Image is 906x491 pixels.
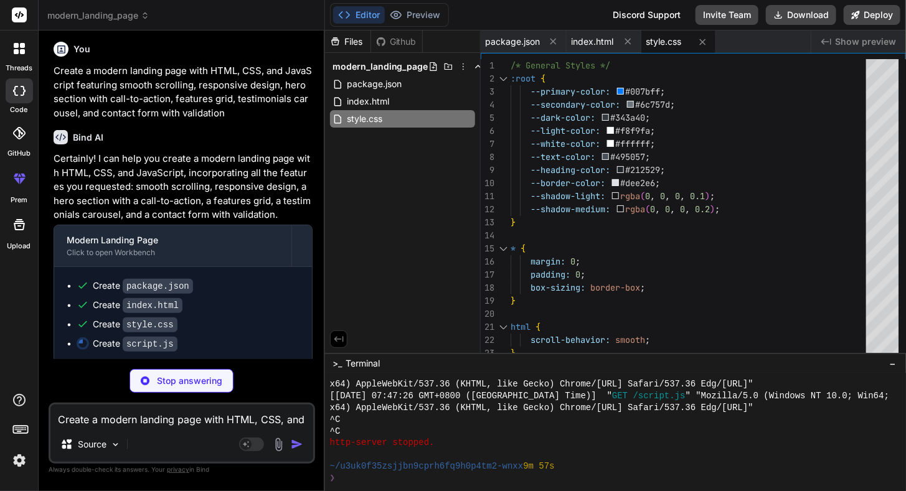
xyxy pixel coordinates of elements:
div: 16 [481,255,494,268]
div: Click to collapse the range. [496,242,512,255]
span: privacy [167,465,189,473]
label: code [11,105,28,115]
span: ; [645,151,650,162]
div: 11 [481,190,494,203]
span: ; [640,282,645,293]
span: ^C [330,426,341,437]
span: box-sizing: [531,282,585,293]
div: 23 [481,347,494,360]
button: Invite Team [696,5,758,25]
span: http-server stopped. [330,437,435,449]
div: 7 [481,138,494,151]
div: 12 [481,203,494,216]
span: --text-color: [531,151,595,162]
span: ) [705,190,710,202]
span: ; [645,334,650,345]
span: ^C [330,414,341,426]
span: [[DATE] 07:47:26 GMT+0800 ([GEOGRAPHIC_DATA] Time)] " [330,390,612,402]
span: style.css [346,111,384,126]
span: #007bff [625,86,660,97]
div: 22 [481,334,494,347]
div: 21 [481,320,494,334]
span: --white-color: [531,138,600,149]
span: 0 [680,203,685,215]
p: Source [78,438,106,451]
span: " "Mozilla/5.0 (Windows NT 10.0; Win64; [686,390,889,402]
span: #dee2e6 [620,177,655,189]
div: 19 [481,294,494,307]
span: } [511,347,516,358]
span: ~/u3uk0f35zsjjbn9cprh6fq9h0p4tm2-wnxx [330,461,524,472]
span: ; [670,99,675,110]
span: ) [710,203,715,215]
span: #212529 [625,164,660,175]
label: threads [6,63,32,73]
code: index.html [123,298,182,313]
span: , [680,190,685,202]
span: scroll-behavior: [531,334,610,345]
span: , [655,203,660,215]
span: } [511,295,516,306]
span: --border-color: [531,177,605,189]
span: smooth [615,334,645,345]
span: ; [575,256,580,267]
p: Always double-check its answers. Your in Bind [49,464,315,475]
div: 18 [481,281,494,294]
div: Click to collapse the range. [496,320,512,334]
div: 20 [481,307,494,320]
span: padding: [531,269,570,280]
span: :root [511,73,536,84]
p: Create a modern landing page with HTML, CSS, and JavaScript featuring smooth scrolling, responsiv... [54,64,313,120]
span: 0 [645,190,650,202]
img: settings [9,450,30,471]
span: modern_landing_page [333,60,428,73]
span: ; [660,86,665,97]
code: package.json [123,279,193,294]
span: ; [580,269,585,280]
span: #343a40 [610,112,645,123]
div: 4 [481,98,494,111]
span: − [889,357,896,370]
span: --secondary-color: [531,99,620,110]
span: /script.js [633,390,686,402]
span: --primary-color: [531,86,610,97]
span: --light-color: [531,125,600,136]
span: ; [650,138,655,149]
div: 5 [481,111,494,124]
img: icon [291,438,303,451]
span: border-box [590,282,640,293]
span: x64) AppleWebKit/537.36 (KHTML, like Gecko) Chrome/[URL] Safari/537.36 Edg/[URL]" [330,402,753,414]
p: Certainly! I can help you create a modern landing page with HTML, CSS, and JavaScript, incorporat... [54,152,313,222]
div: Create [93,299,182,312]
span: 9m 57s [523,461,554,472]
span: --shadow-light: [531,190,605,202]
span: Show preview [835,35,896,48]
div: 10 [481,177,494,190]
button: − [887,353,899,373]
p: Stop answering [157,375,222,387]
span: margin: [531,256,565,267]
span: --dark-color: [531,112,595,123]
button: Editor [333,6,385,24]
span: index.html [346,94,390,109]
div: Create [93,279,193,292]
span: GET [612,390,628,402]
div: 6 [481,124,494,138]
span: 0 [660,190,665,202]
code: script.js [123,337,177,352]
span: ( [640,190,645,202]
div: Modern Landing Page [67,234,279,246]
img: Pick Models [110,439,121,450]
span: Terminal [346,357,380,370]
span: ; [655,177,660,189]
button: Download [766,5,836,25]
label: prem [11,195,27,205]
span: package.json [486,35,540,48]
span: #6c757d [635,99,670,110]
div: Files [325,35,370,48]
button: Preview [385,6,446,24]
div: 9 [481,164,494,177]
h6: You [73,43,90,55]
span: ( [645,203,650,215]
span: --heading-color: [531,164,610,175]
